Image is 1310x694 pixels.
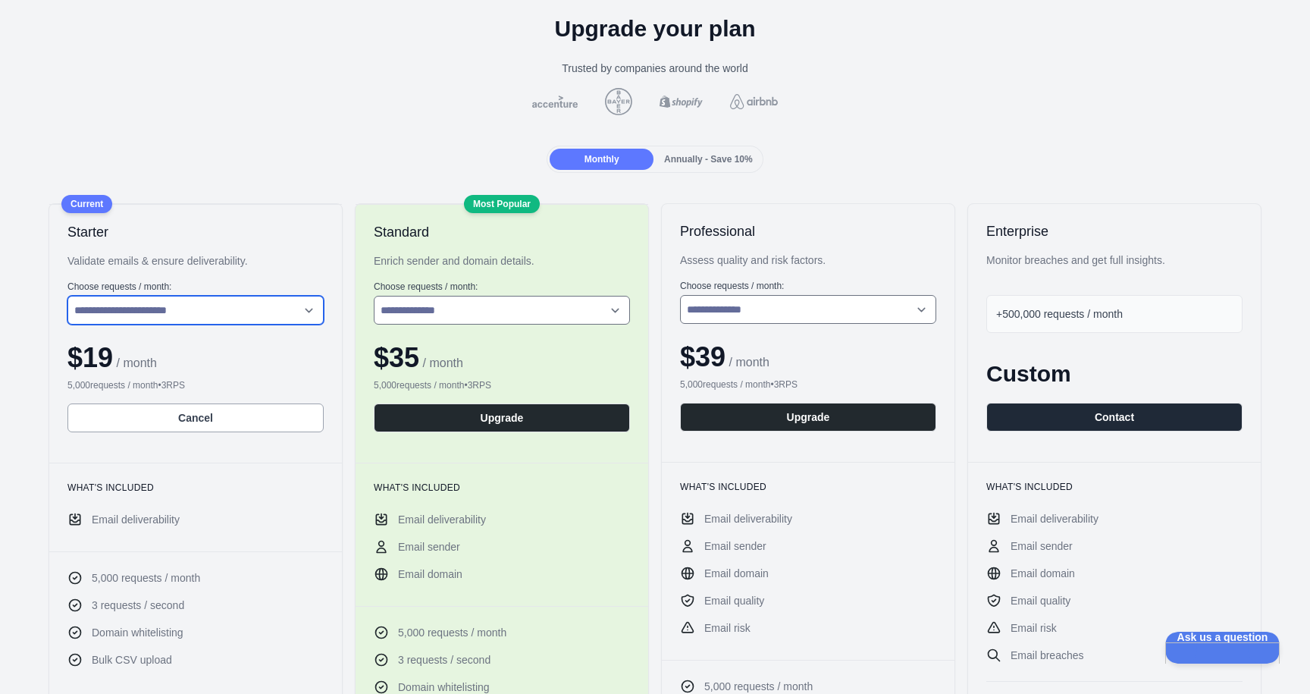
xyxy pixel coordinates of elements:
[374,223,630,241] h2: Standard
[1165,632,1280,664] iframe: Help Scout Beacon - Open
[374,253,630,268] div: Enrich sender and domain details.
[986,253,1243,268] div: Monitor breaches and get full insights.
[680,253,936,268] div: Assess quality and risk factors.
[374,281,630,293] label: Choose requests / month :
[680,280,936,292] label: Choose requests / month :
[986,222,1243,240] h2: Enterprise
[680,222,936,240] h2: Professional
